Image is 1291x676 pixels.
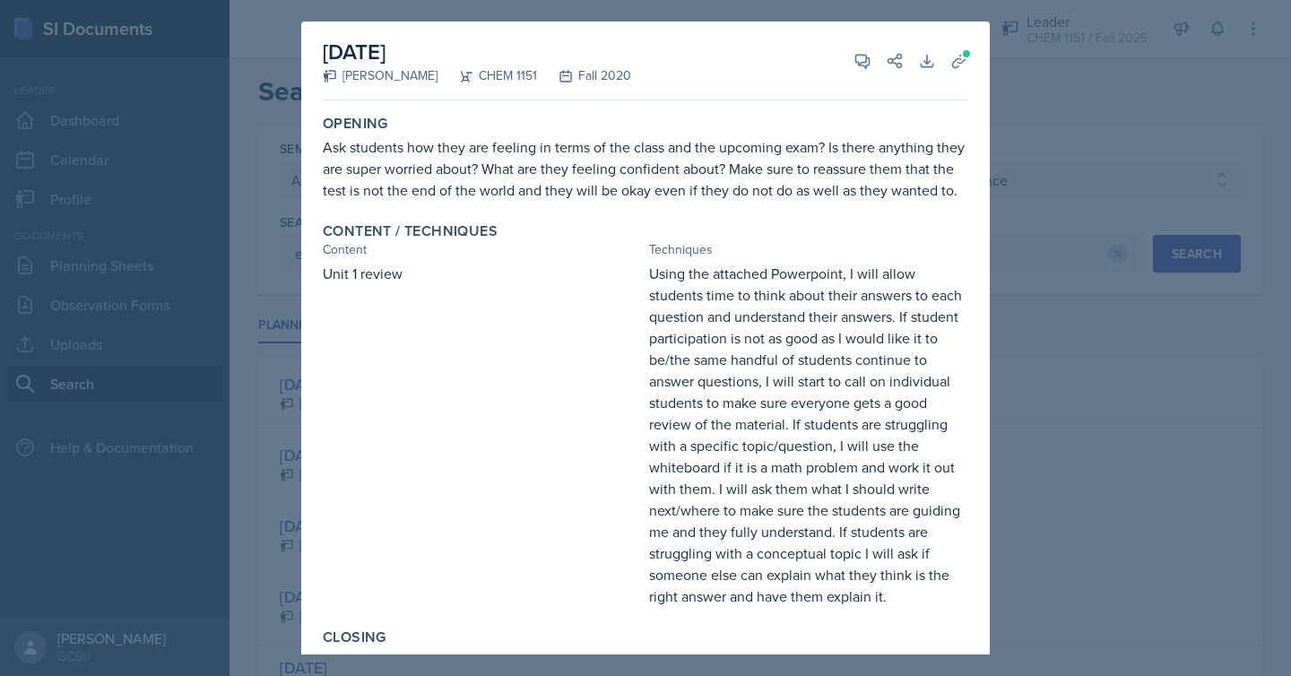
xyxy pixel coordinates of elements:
div: Fall 2020 [537,66,631,85]
div: Content [323,240,642,259]
label: Content / Techniques [323,222,498,240]
div: Using the attached Powerpoint, I will allow students time to think about their answers to each qu... [649,263,968,607]
div: Ask students how they are feeling in terms of the class and the upcoming exam? Is there anything ... [323,136,968,201]
h2: [DATE] [323,36,631,68]
div: Unit 1 review [323,263,642,607]
div: [PERSON_NAME] [323,66,438,85]
div: CHEM 1151 [438,66,537,85]
div: Techniques [649,240,968,259]
label: Closing [323,628,386,646]
label: Opening [323,115,388,133]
